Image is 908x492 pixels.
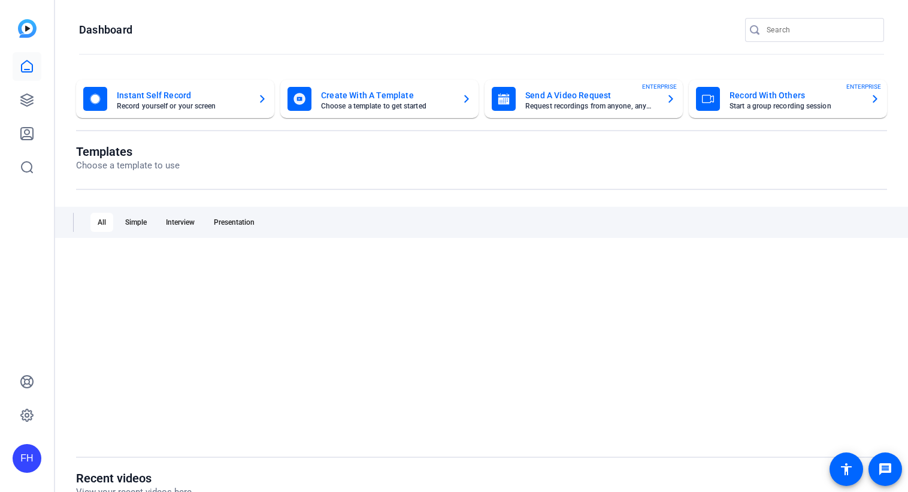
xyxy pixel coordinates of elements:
p: Choose a template to use [76,159,180,173]
h1: Templates [76,144,180,159]
div: Interview [159,213,202,232]
h1: Dashboard [79,23,132,37]
div: All [90,213,113,232]
button: Instant Self RecordRecord yourself or your screen [76,80,274,118]
img: blue-gradient.svg [18,19,37,38]
mat-icon: accessibility [839,462,853,476]
mat-card-title: Send A Video Request [525,88,656,102]
mat-icon: message [878,462,892,476]
mat-card-subtitle: Request recordings from anyone, anywhere [525,102,656,110]
mat-card-title: Create With A Template [321,88,452,102]
mat-card-title: Record With Others [730,88,861,102]
div: Presentation [207,213,262,232]
mat-card-title: Instant Self Record [117,88,248,102]
input: Search [767,23,874,37]
button: Record With OthersStart a group recording sessionENTERPRISE [689,80,887,118]
button: Send A Video RequestRequest recordings from anyone, anywhereENTERPRISE [485,80,683,118]
h1: Recent videos [76,471,192,485]
div: FH [13,444,41,473]
mat-card-subtitle: Start a group recording session [730,102,861,110]
button: Create With A TemplateChoose a template to get started [280,80,479,118]
span: ENTERPRISE [642,82,677,91]
mat-card-subtitle: Choose a template to get started [321,102,452,110]
div: Simple [118,213,154,232]
mat-card-subtitle: Record yourself or your screen [117,102,248,110]
span: ENTERPRISE [846,82,881,91]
